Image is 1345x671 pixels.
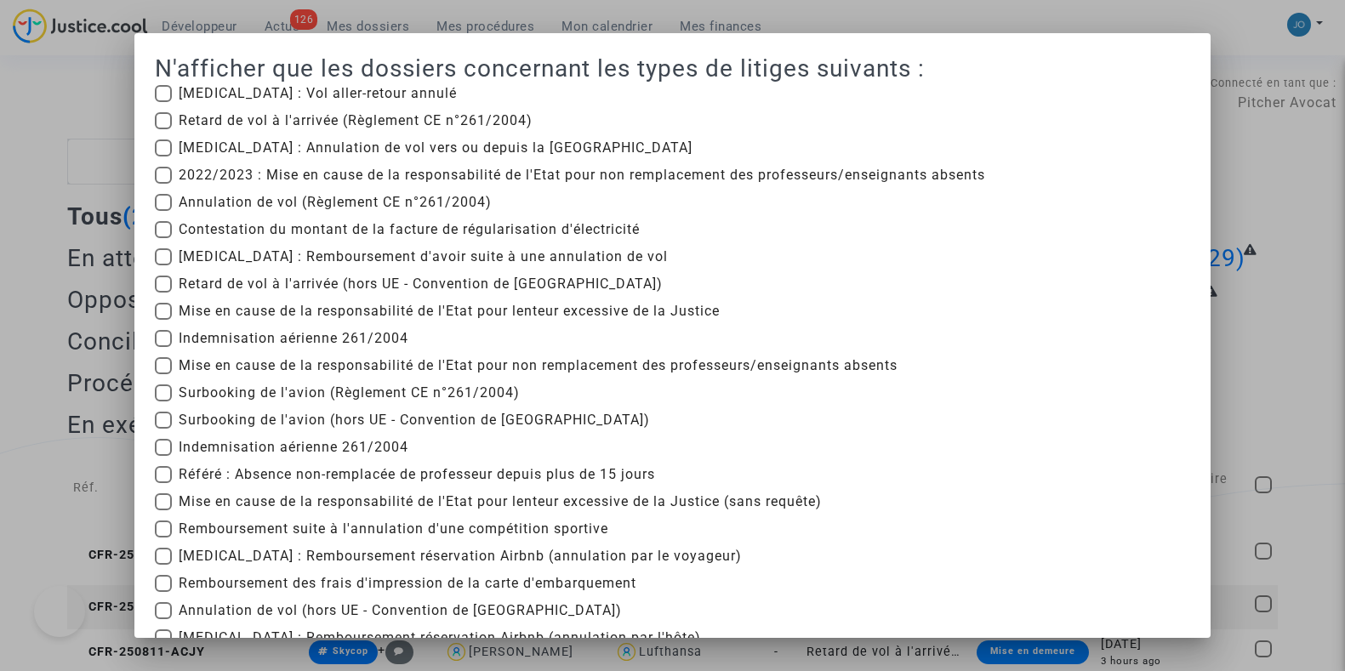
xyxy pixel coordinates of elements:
[179,492,822,512] span: Mise en cause de la responsabilité de l'Etat pour lenteur excessive de la Justice (sans requête)
[179,519,608,539] span: Remboursement suite à l'annulation d'une compétition sportive
[179,274,663,294] span: Retard de vol à l'arrivée (hors UE - Convention de [GEOGRAPHIC_DATA])
[179,600,622,621] span: Annulation de vol (hors UE - Convention de [GEOGRAPHIC_DATA])
[179,247,668,267] span: [MEDICAL_DATA] : Remboursement d'avoir suite à une annulation de vol
[155,54,1190,83] h2: N'afficher que les dossiers concernant les types de litiges suivants :
[179,437,408,458] span: Indemnisation aérienne 261/2004
[34,586,85,637] iframe: Help Scout Beacon - Open
[179,301,720,321] span: Mise en cause de la responsabilité de l'Etat pour lenteur excessive de la Justice
[179,464,655,485] span: Référé : Absence non-remplacée de professeur depuis plus de 15 jours
[179,328,408,349] span: Indemnisation aérienne 261/2004
[179,83,457,104] span: [MEDICAL_DATA] : Vol aller-retour annulé
[179,573,636,594] span: Remboursement des frais d'impression de la carte d'embarquement
[179,628,701,648] span: [MEDICAL_DATA] : Remboursement réservation Airbnb (annulation par l'hôte)
[179,410,650,430] span: Surbooking de l'avion (hors UE - Convention de [GEOGRAPHIC_DATA])
[179,138,692,158] span: [MEDICAL_DATA] : Annulation de vol vers ou depuis la [GEOGRAPHIC_DATA]
[179,355,898,376] span: Mise en cause de la responsabilité de l'Etat pour non remplacement des professeurs/enseignants ab...
[179,192,492,213] span: Annulation de vol (Règlement CE n°261/2004)
[179,165,985,185] span: 2022/2023 : Mise en cause de la responsabilité de l'Etat pour non remplacement des professeurs/en...
[179,546,742,566] span: [MEDICAL_DATA] : Remboursement réservation Airbnb (annulation par le voyageur)
[179,111,533,131] span: Retard de vol à l'arrivée (Règlement CE n°261/2004)
[179,219,640,240] span: Contestation du montant de la facture de régularisation d'électricité
[179,383,520,403] span: Surbooking de l'avion (Règlement CE n°261/2004)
